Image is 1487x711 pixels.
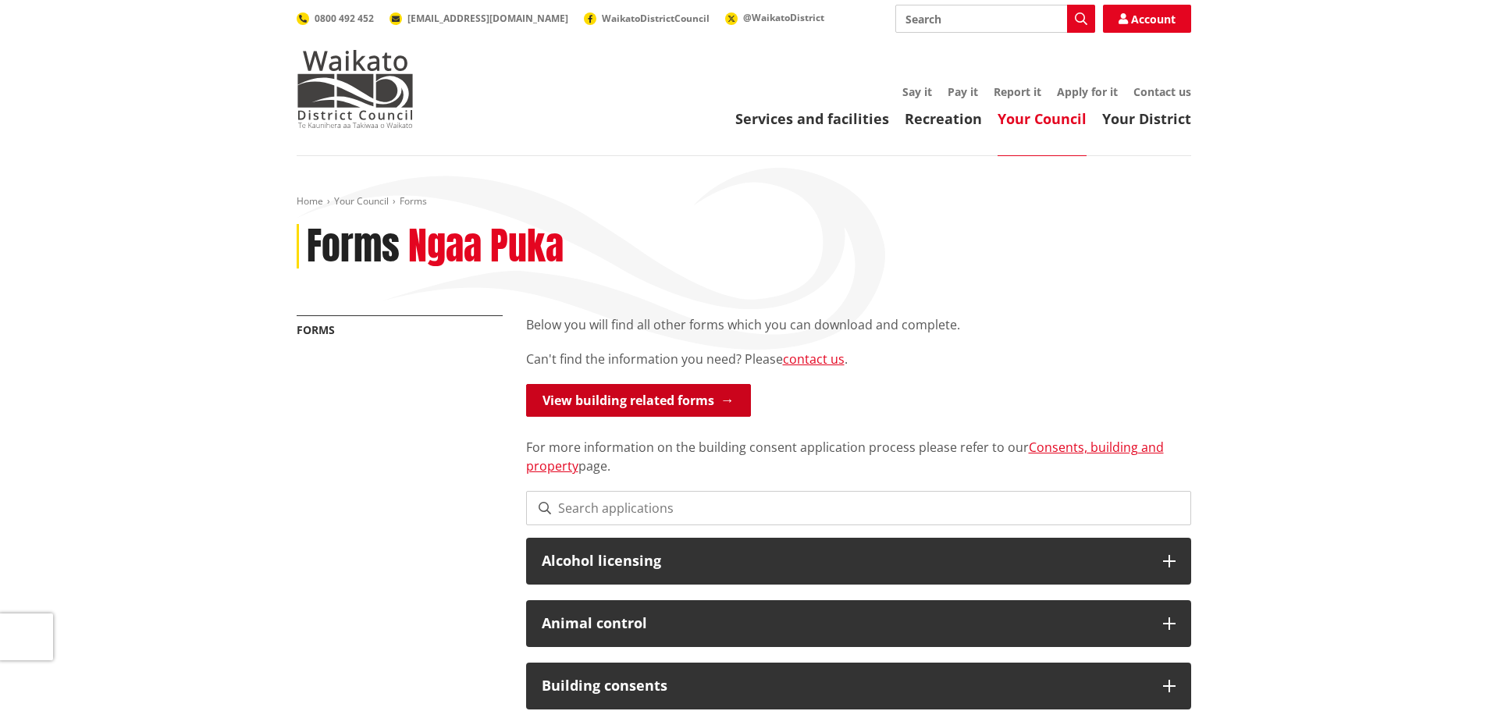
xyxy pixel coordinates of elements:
[408,224,564,269] h2: Ngaa Puka
[902,84,932,99] a: Say it
[526,439,1164,475] a: Consents, building and property
[307,224,400,269] h1: Forms
[584,12,710,25] a: WaikatoDistrictCouncil
[542,678,1147,694] h3: Building consents
[297,322,335,337] a: Forms
[526,491,1191,525] input: Search applications
[526,315,1191,334] p: Below you will find all other forms which you can download and complete.
[602,12,710,25] span: WaikatoDistrictCouncil
[1103,5,1191,33] a: Account
[542,616,1147,631] h3: Animal control
[743,11,824,24] span: @WaikatoDistrict
[297,50,414,128] img: Waikato District Council - Te Kaunihera aa Takiwaa o Waikato
[334,194,389,208] a: Your Council
[315,12,374,25] span: 0800 492 452
[297,194,323,208] a: Home
[297,195,1191,208] nav: breadcrumb
[735,109,889,128] a: Services and facilities
[1415,645,1471,702] iframe: Messenger Launcher
[526,350,1191,368] p: Can't find the information you need? Please .
[1133,84,1191,99] a: Contact us
[948,84,978,99] a: Pay it
[1102,109,1191,128] a: Your District
[783,350,845,368] a: contact us
[905,109,982,128] a: Recreation
[390,12,568,25] a: [EMAIL_ADDRESS][DOMAIN_NAME]
[542,553,1147,569] h3: Alcohol licensing
[725,11,824,24] a: @WaikatoDistrict
[400,194,427,208] span: Forms
[407,12,568,25] span: [EMAIL_ADDRESS][DOMAIN_NAME]
[526,419,1191,475] p: For more information on the building consent application process please refer to our page.
[998,109,1087,128] a: Your Council
[1057,84,1118,99] a: Apply for it
[994,84,1041,99] a: Report it
[297,12,374,25] a: 0800 492 452
[895,5,1095,33] input: Search input
[526,384,751,417] a: View building related forms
